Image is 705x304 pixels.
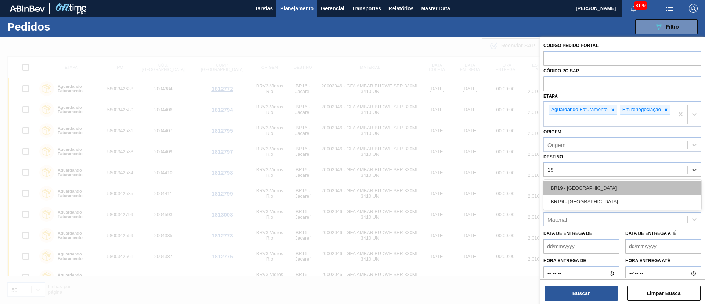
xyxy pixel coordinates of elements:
[689,4,698,13] img: Logout
[321,4,344,13] span: Gerencial
[10,5,45,12] img: TNhmsLtSVTkK8tSr43FrP2fwEKptu5GPRR3wAAAABJRU5ErkJggg==
[543,195,701,208] div: BR19I - [GEOGRAPHIC_DATA]
[665,4,674,13] img: userActions
[547,217,567,223] div: Material
[543,68,579,74] label: Códido PO SAP
[543,129,561,135] label: Origem
[549,105,609,114] div: Aguardando Faturamento
[622,3,645,14] button: Notificações
[543,179,566,185] label: Carteira
[625,239,701,254] input: dd/mm/yyyy
[543,94,558,99] label: Etapa
[635,19,698,34] button: Filtro
[543,231,592,236] label: Data de Entrega de
[543,255,619,266] label: Hora entrega de
[543,154,563,160] label: Destino
[625,255,701,266] label: Hora entrega até
[421,4,450,13] span: Master Data
[255,4,273,13] span: Tarefas
[352,4,381,13] span: Transportes
[543,43,599,48] label: Código Pedido Portal
[634,1,647,10] span: 8129
[280,4,314,13] span: Planejamento
[388,4,413,13] span: Relatórios
[625,231,676,236] label: Data de Entrega até
[620,105,662,114] div: Em renegociação
[543,239,619,254] input: dd/mm/yyyy
[543,181,701,195] div: BR19 - [GEOGRAPHIC_DATA]
[547,142,565,148] div: Origem
[666,24,679,30] span: Filtro
[7,22,117,31] h1: Pedidos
